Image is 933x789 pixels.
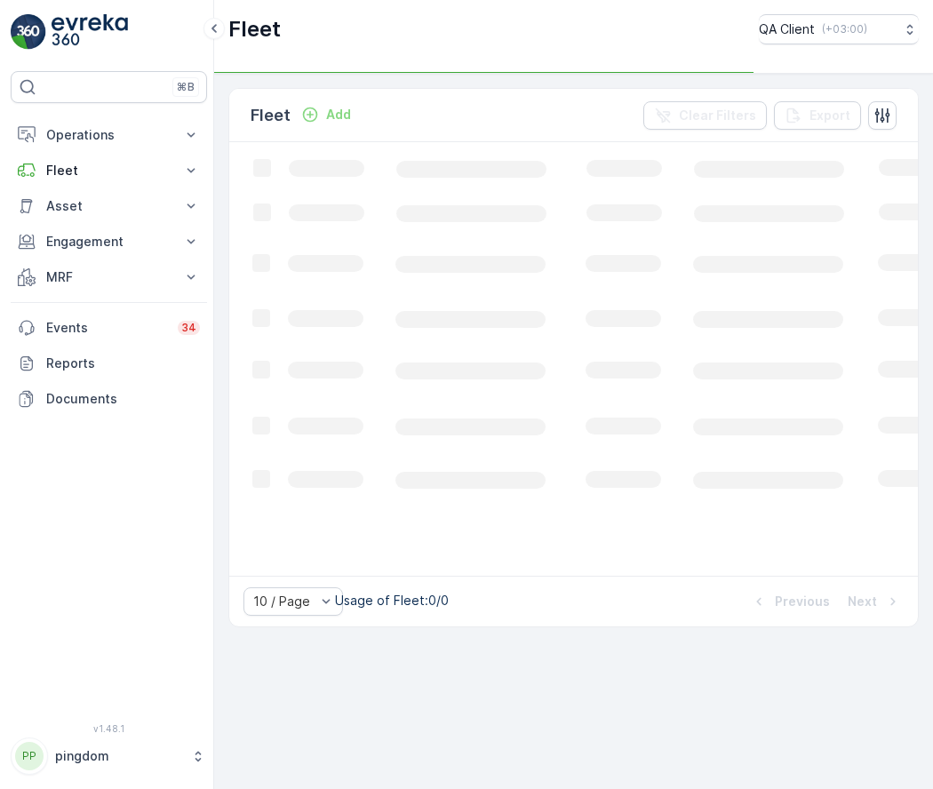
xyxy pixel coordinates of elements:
[46,355,200,372] p: Reports
[775,593,830,610] p: Previous
[759,14,919,44] button: QA Client(+03:00)
[822,22,867,36] p: ( +03:00 )
[809,107,850,124] p: Export
[846,591,904,612] button: Next
[228,15,281,44] p: Fleet
[46,390,200,408] p: Documents
[748,591,832,612] button: Previous
[11,723,207,734] span: v 1.48.1
[848,593,877,610] p: Next
[11,117,207,153] button: Operations
[46,319,167,337] p: Events
[11,310,207,346] a: Events34
[11,14,46,50] img: logo
[679,107,756,124] p: Clear Filters
[46,233,171,251] p: Engagement
[11,188,207,224] button: Asset
[11,224,207,259] button: Engagement
[46,126,171,144] p: Operations
[11,153,207,188] button: Fleet
[11,737,207,775] button: PPpingdom
[11,259,207,295] button: MRF
[643,101,767,130] button: Clear Filters
[335,592,449,610] p: Usage of Fleet : 0/0
[52,14,128,50] img: logo_light-DOdMpM7g.png
[759,20,815,38] p: QA Client
[251,103,291,128] p: Fleet
[774,101,861,130] button: Export
[46,197,171,215] p: Asset
[294,104,358,125] button: Add
[177,80,195,94] p: ⌘B
[55,747,182,765] p: pingdom
[181,321,196,335] p: 34
[11,346,207,381] a: Reports
[11,381,207,417] a: Documents
[46,268,171,286] p: MRF
[15,742,44,770] div: PP
[326,106,351,124] p: Add
[46,162,171,179] p: Fleet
